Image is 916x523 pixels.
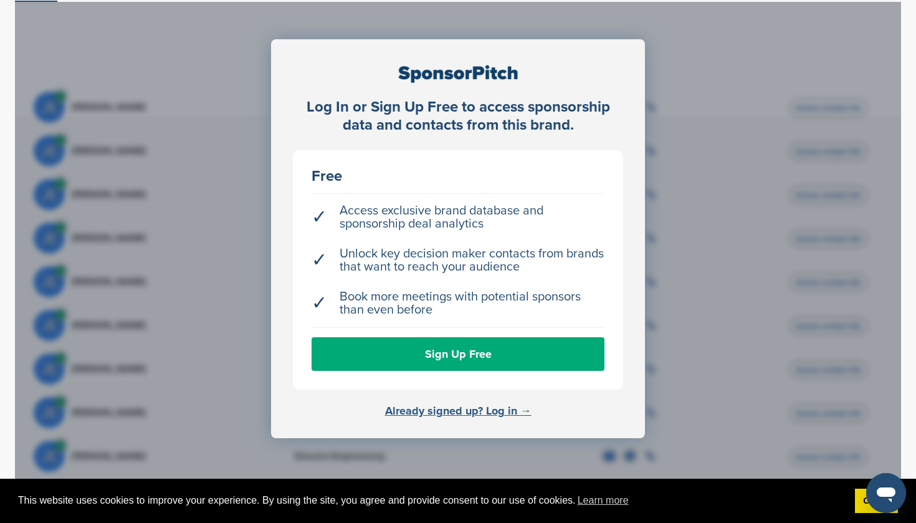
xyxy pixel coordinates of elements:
li: Book more meetings with potential sponsors than even before [312,284,604,323]
a: Sign Up Free [312,337,604,371]
div: Log In or Sign Up Free to access sponsorship data and contacts from this brand. [293,98,623,135]
span: ✓ [312,297,327,310]
a: Already signed up? Log in → [385,404,532,418]
span: ✓ [312,211,327,224]
span: ✓ [312,254,327,267]
li: Access exclusive brand database and sponsorship deal analytics [312,198,604,237]
li: Unlock key decision maker contacts from brands that want to reach your audience [312,241,604,280]
a: learn more about cookies [576,491,631,510]
div: Free [312,169,604,184]
span: This website uses cookies to improve your experience. By using the site, you agree and provide co... [18,491,845,510]
iframe: Button to launch messaging window [866,473,906,513]
a: dismiss cookie message [855,489,898,514]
